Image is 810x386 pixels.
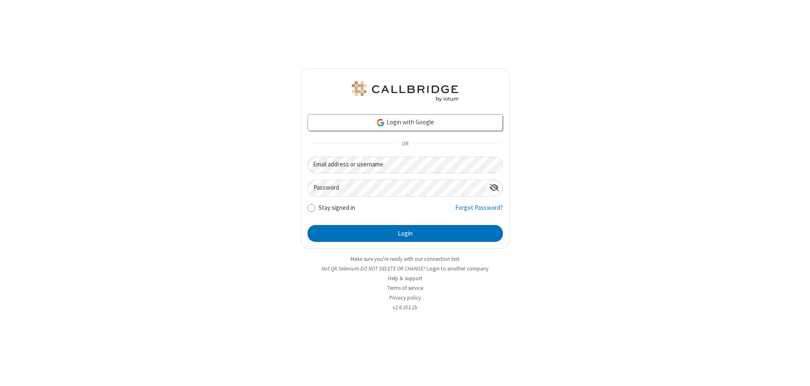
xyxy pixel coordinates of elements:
a: Terms of service [387,284,423,292]
a: Make sure you're ready with our connection test [351,255,459,263]
img: QA Selenium DO NOT DELETE OR CHANGE [350,81,460,102]
span: OR [398,138,412,150]
a: Forgot Password? [455,203,503,219]
div: Show password [486,180,502,196]
img: google-icon.png [376,118,385,127]
button: Login [308,225,503,242]
button: Login to another company [427,265,489,273]
a: Login with Google [308,114,503,131]
input: Email address or username [308,157,503,173]
li: v2.6.353.1b [301,303,510,311]
input: Password [308,180,486,196]
label: Stay signed in [319,203,355,213]
a: Privacy policy [389,294,421,301]
li: Not QA Selenium DO NOT DELETE OR CHANGE? [301,265,510,273]
a: Help & support [388,275,422,282]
